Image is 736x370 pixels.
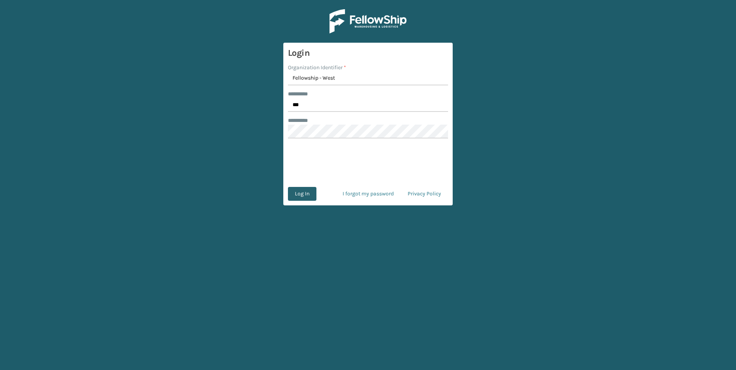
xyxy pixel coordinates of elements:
[288,47,448,59] h3: Login
[330,9,406,33] img: Logo
[288,187,316,201] button: Log In
[288,63,346,72] label: Organization Identifier
[336,187,401,201] a: I forgot my password
[401,187,448,201] a: Privacy Policy
[309,148,427,178] iframe: reCAPTCHA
